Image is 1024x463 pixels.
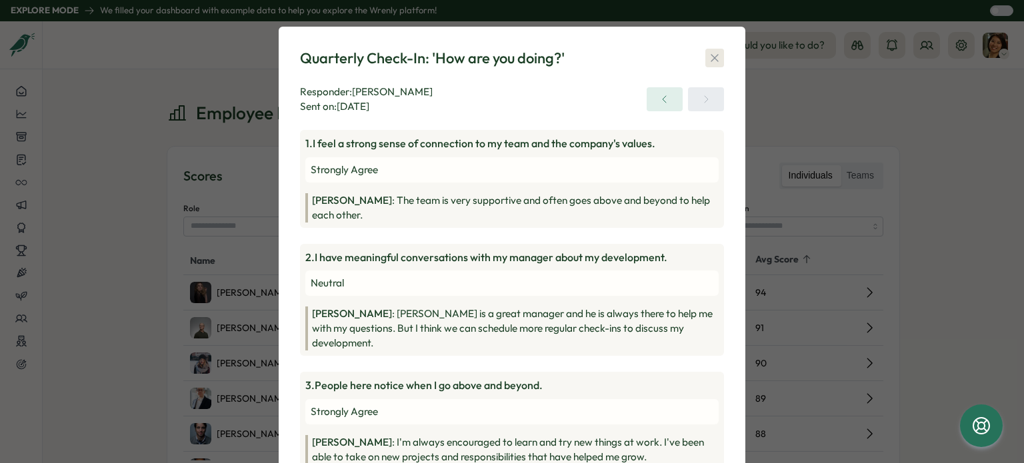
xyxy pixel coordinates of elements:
[312,436,392,448] span: [PERSON_NAME]
[312,436,704,463] span: I'm always encouraged to learn and try new things at work. I've been able to take on new projects...
[312,306,719,350] div: :
[300,48,565,69] div: Quarterly Check-In: 'How are you doing?'
[312,193,719,223] div: :
[312,307,392,320] span: [PERSON_NAME]
[312,194,710,221] span: The team is very supportive and often goes above and beyond to help each other.
[312,307,713,349] span: [PERSON_NAME] is a great manager and he is always there to help me with my questions. But I think...
[305,270,719,296] div: Neutral
[305,135,719,152] h3: 1 . I feel a strong sense of connection to my team and the company's values.
[305,399,719,424] div: Strongly Agree
[305,377,719,394] h3: 3 . People here notice when I go above and beyond.
[305,157,719,183] div: Strongly Agree
[312,194,392,207] span: [PERSON_NAME]
[300,85,433,99] p: Responder: [PERSON_NAME]
[305,249,719,266] h3: 2 . I have meaningful conversations with my manager about my development.
[300,99,433,114] p: Sent on: [DATE]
